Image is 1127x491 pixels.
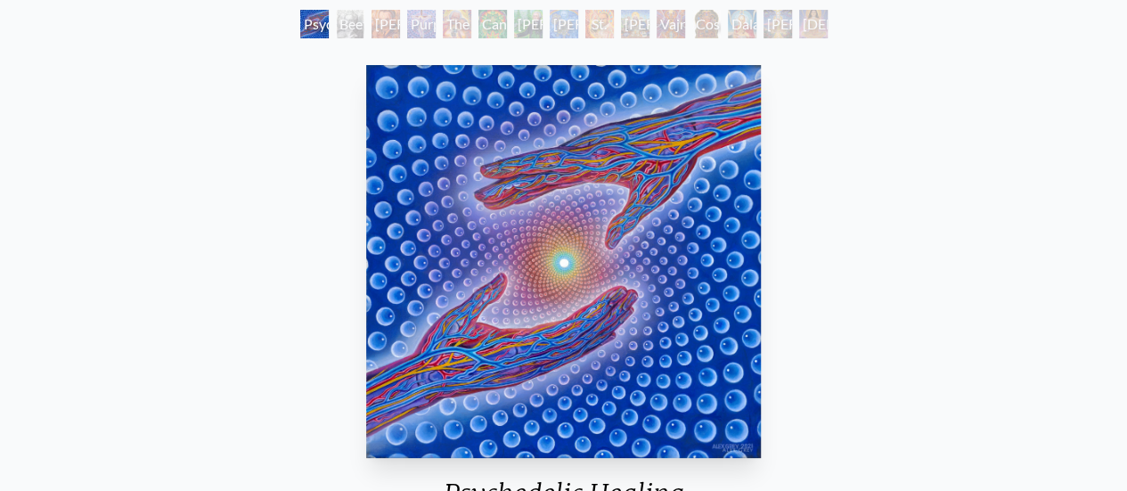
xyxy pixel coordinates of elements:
[799,10,828,38] div: [DEMOGRAPHIC_DATA]
[621,10,649,38] div: [PERSON_NAME]
[550,10,578,38] div: [PERSON_NAME] & the New Eleusis
[585,10,614,38] div: St. Albert & The LSD Revelation Revolution
[407,10,436,38] div: Purple [DEMOGRAPHIC_DATA]
[728,10,756,38] div: Dalai Lama
[764,10,792,38] div: [PERSON_NAME]
[514,10,543,38] div: [PERSON_NAME][US_STATE] - Hemp Farmer
[336,10,364,38] div: Beethoven
[443,10,471,38] div: The Shulgins and their Alchemical Angels
[692,10,721,38] div: Cosmic Christ
[478,10,507,38] div: Cannabacchus
[366,65,760,458] img: Psychedelic-Healing---2020-Alex-Grey-smaller-watermarked.jpg
[300,10,329,38] div: Psychedelic Healing
[372,10,400,38] div: [PERSON_NAME] M.D., Cartographer of Consciousness
[657,10,685,38] div: Vajra Guru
